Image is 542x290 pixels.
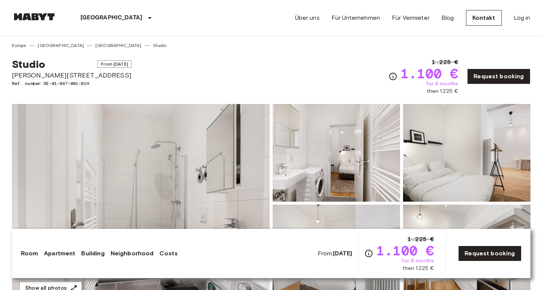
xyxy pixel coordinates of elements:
a: Kontakt [466,10,502,26]
span: 1.225 € [408,235,434,244]
a: Neighborhood [111,249,154,258]
img: Picture of unit DE-01-047-001-01H [273,104,400,202]
a: Costs [159,249,178,258]
a: Blog [441,13,454,22]
img: Picture of unit DE-01-047-001-01H [403,104,530,202]
span: for 6 months [426,80,458,88]
span: From [DATE] [98,60,131,68]
a: Log in [514,13,530,22]
span: Studio [12,58,45,70]
span: From: [318,249,352,258]
a: Room [21,249,38,258]
span: 1.100 € [400,67,458,80]
a: Building [81,249,104,258]
a: Für Vermieter [392,13,430,22]
span: 1.100 € [376,244,434,257]
a: Über uns [295,13,320,22]
span: 1.225 € [432,58,458,67]
a: [GEOGRAPHIC_DATA] [38,42,84,49]
span: then 1.225 € [427,88,458,95]
a: Studio [153,42,167,49]
a: Europa [12,42,26,49]
a: [GEOGRAPHIC_DATA] [95,42,142,49]
span: for 6 months [402,257,434,265]
a: Request booking [458,246,521,261]
a: Apartment [44,249,75,258]
a: Request booking [467,69,530,84]
span: Ref. number DE-01-047-001-01H [12,80,131,87]
svg: Check cost overview for full price breakdown. Please note that discounts apply to new joiners onl... [389,72,397,81]
span: [PERSON_NAME][STREET_ADDRESS] [12,70,131,80]
span: then 1.225 € [403,265,434,272]
svg: Check cost overview for full price breakdown. Please note that discounts apply to new joiners onl... [364,249,373,258]
a: Für Unternehmen [332,13,380,22]
p: [GEOGRAPHIC_DATA] [80,13,143,22]
img: Habyt [12,13,57,21]
b: [DATE] [333,250,352,257]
